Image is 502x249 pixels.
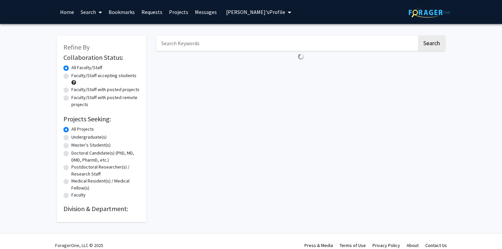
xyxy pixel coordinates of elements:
img: Loading [295,51,307,62]
label: Faculty [71,191,86,198]
a: Contact Us [425,242,447,248]
a: Press & Media [304,242,333,248]
img: ForagerOne Logo [409,7,450,18]
a: Terms of Use [340,242,366,248]
label: Faculty/Staff with posted projects [71,86,139,93]
h2: Collaboration Status: [63,54,140,62]
a: Home [57,0,77,24]
span: [PERSON_NAME]'s Profile [226,9,285,15]
a: About [407,242,419,248]
span: Refine By [63,43,90,51]
input: Search Keywords [156,36,417,51]
a: Messages [192,0,220,24]
a: Bookmarks [105,0,138,24]
label: Faculty/Staff with posted remote projects [71,94,140,108]
a: Projects [166,0,192,24]
nav: Page navigation [156,62,445,78]
a: Privacy Policy [373,242,400,248]
label: Doctoral Candidate(s) (PhD, MD, DMD, PharmD, etc.) [71,150,140,164]
a: Search [77,0,105,24]
label: All Projects [71,126,94,133]
h2: Division & Department: [63,205,140,213]
label: Undergraduate(s) [71,134,107,141]
a: Requests [138,0,166,24]
label: Medical Resident(s) / Medical Fellow(s) [71,178,140,191]
label: Faculty/Staff accepting students [71,72,136,79]
button: Search [418,36,445,51]
h2: Projects Seeking: [63,115,140,123]
label: Postdoctoral Researcher(s) / Research Staff [71,164,140,178]
label: Master's Student(s) [71,142,111,149]
label: All Faculty/Staff [71,64,102,71]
